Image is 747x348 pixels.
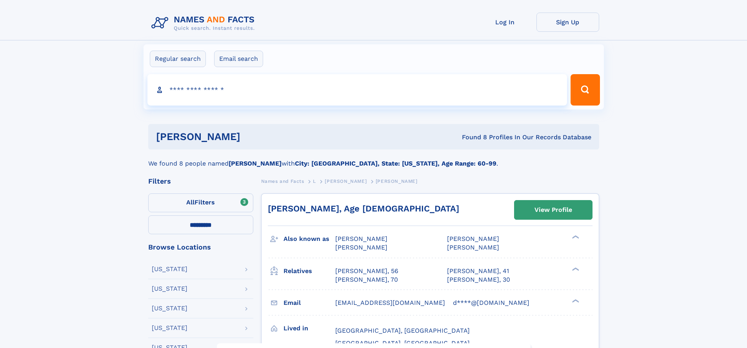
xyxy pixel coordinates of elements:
[152,286,187,292] div: [US_STATE]
[474,13,536,32] a: Log In
[152,266,187,272] div: [US_STATE]
[284,232,335,246] h3: Also known as
[186,199,194,206] span: All
[570,266,580,271] div: ❯
[570,235,580,240] div: ❯
[313,176,316,186] a: L
[229,160,282,167] b: [PERSON_NAME]
[335,267,398,275] a: [PERSON_NAME], 56
[313,179,316,184] span: L
[148,193,253,212] label: Filters
[150,51,206,67] label: Regular search
[335,244,387,251] span: [PERSON_NAME]
[268,204,459,213] a: [PERSON_NAME], Age [DEMOGRAPHIC_DATA]
[376,179,418,184] span: [PERSON_NAME]
[148,244,253,251] div: Browse Locations
[447,244,499,251] span: [PERSON_NAME]
[335,235,387,242] span: [PERSON_NAME]
[570,298,580,303] div: ❯
[284,322,335,335] h3: Lived in
[335,275,398,284] a: [PERSON_NAME], 70
[148,13,261,34] img: Logo Names and Facts
[156,132,351,142] h1: [PERSON_NAME]
[147,74,567,106] input: search input
[152,305,187,312] div: [US_STATE]
[534,201,572,219] div: View Profile
[335,299,445,306] span: [EMAIL_ADDRESS][DOMAIN_NAME]
[335,339,470,347] span: [GEOGRAPHIC_DATA], [GEOGRAPHIC_DATA]
[447,267,509,275] a: [PERSON_NAME], 41
[284,264,335,278] h3: Relatives
[325,176,367,186] a: [PERSON_NAME]
[514,200,592,219] a: View Profile
[148,149,599,168] div: We found 8 people named with .
[148,178,253,185] div: Filters
[351,133,591,142] div: Found 8 Profiles In Our Records Database
[536,13,599,32] a: Sign Up
[295,160,496,167] b: City: [GEOGRAPHIC_DATA], State: [US_STATE], Age Range: 60-99
[325,179,367,184] span: [PERSON_NAME]
[447,275,510,284] a: [PERSON_NAME], 30
[284,296,335,310] h3: Email
[152,325,187,331] div: [US_STATE]
[447,235,499,242] span: [PERSON_NAME]
[214,51,263,67] label: Email search
[335,327,470,334] span: [GEOGRAPHIC_DATA], [GEOGRAPHIC_DATA]
[261,176,304,186] a: Names and Facts
[571,74,600,106] button: Search Button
